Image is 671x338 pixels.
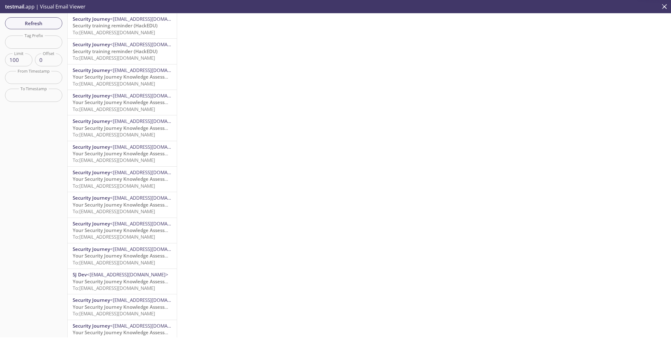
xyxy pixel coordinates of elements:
span: Security Journey [73,297,110,303]
div: Security Journey<[EMAIL_ADDRESS][DOMAIN_NAME]>Your Security Journey Knowledge Assessment is Waiti... [68,192,177,217]
span: Your Security Journey Knowledge Assessment is Waiting [73,176,200,182]
span: To: [EMAIL_ADDRESS][DOMAIN_NAME] [73,55,155,61]
span: To: [EMAIL_ADDRESS][DOMAIN_NAME] [73,80,155,87]
span: Security training reminder (HackEDU) [73,48,158,54]
span: Security Journey [73,246,110,252]
span: Refresh [10,19,57,27]
span: Security Journey [73,41,110,47]
span: Security Journey [73,195,110,201]
span: <[EMAIL_ADDRESS][DOMAIN_NAME]> [110,16,192,22]
span: Your Security Journey Knowledge Assessment is Waiting [73,252,200,259]
span: To: [EMAIL_ADDRESS][DOMAIN_NAME] [73,106,155,112]
span: <[EMAIL_ADDRESS][DOMAIN_NAME]> [110,144,192,150]
span: Your Security Journey Knowledge Assessment is Waiting [73,304,200,310]
span: To: [EMAIL_ADDRESS][DOMAIN_NAME] [73,157,155,163]
div: Security Journey<[EMAIL_ADDRESS][DOMAIN_NAME]>Your Security Journey Knowledge Assessment is Waiti... [68,294,177,319]
button: Refresh [5,17,62,29]
div: Security Journey<[EMAIL_ADDRESS][DOMAIN_NAME]>Your Security Journey Knowledge Assessment is Waiti... [68,243,177,269]
span: Your Security Journey Knowledge Assessment is Waiting [73,227,200,233]
div: Security Journey<[EMAIL_ADDRESS][DOMAIN_NAME]>Security training reminder (HackEDU)To:[EMAIL_ADDRE... [68,39,177,64]
span: Security Journey [73,92,110,99]
div: Security Journey<[EMAIL_ADDRESS][DOMAIN_NAME]>Your Security Journey Knowledge Assessment is Waiti... [68,167,177,192]
span: To: [EMAIL_ADDRESS][DOMAIN_NAME] [73,29,155,36]
span: To: [EMAIL_ADDRESS][DOMAIN_NAME] [73,131,155,138]
div: Security Journey<[EMAIL_ADDRESS][DOMAIN_NAME]>Your Security Journey Knowledge Assessment is Waiti... [68,90,177,115]
span: Your Security Journey Knowledge Assessment is Waiting [73,99,200,105]
div: Security Journey<[EMAIL_ADDRESS][DOMAIN_NAME]>Your Security Journey Knowledge Assessment is Waiti... [68,141,177,166]
span: Security training reminder (HackEDU) [73,22,158,29]
span: Your Security Journey Knowledge Assessment is Waiting [73,202,200,208]
div: Security Journey<[EMAIL_ADDRESS][DOMAIN_NAME]>Your Security Journey Knowledge Assessment is Waiti... [68,218,177,243]
span: <[EMAIL_ADDRESS][DOMAIN_NAME]> [110,323,192,329]
span: <[EMAIL_ADDRESS][DOMAIN_NAME]> [110,118,192,124]
span: Security Journey [73,67,110,73]
span: To: [EMAIL_ADDRESS][DOMAIN_NAME] [73,285,155,291]
span: <[EMAIL_ADDRESS][DOMAIN_NAME]> [110,220,192,227]
span: <[EMAIL_ADDRESS][DOMAIN_NAME]> [110,246,192,252]
span: To: [EMAIL_ADDRESS][DOMAIN_NAME] [73,310,155,317]
span: Your Security Journey Knowledge Assessment is Waiting [73,125,200,131]
span: <[EMAIL_ADDRESS][DOMAIN_NAME]> [110,297,192,303]
div: SJ Dev<[EMAIL_ADDRESS][DOMAIN_NAME]>Your Security Journey Knowledge Assessment is WaitingTo:[EMAI... [68,269,177,294]
span: Your Security Journey Knowledge Assessment is Waiting [73,329,200,335]
span: <[EMAIL_ADDRESS][DOMAIN_NAME]> [87,271,168,278]
span: To: [EMAIL_ADDRESS][DOMAIN_NAME] [73,259,155,266]
span: Security Journey [73,16,110,22]
div: Security Journey<[EMAIL_ADDRESS][DOMAIN_NAME]>Your Security Journey Knowledge Assessment is Waiti... [68,64,177,90]
span: Security Journey [73,169,110,175]
span: <[EMAIL_ADDRESS][DOMAIN_NAME]> [110,169,192,175]
span: To: [EMAIL_ADDRESS][DOMAIN_NAME] [73,234,155,240]
span: <[EMAIL_ADDRESS][DOMAIN_NAME]> [110,195,192,201]
span: <[EMAIL_ADDRESS][DOMAIN_NAME]> [110,67,192,73]
span: To: [EMAIL_ADDRESS][DOMAIN_NAME] [73,183,155,189]
span: SJ Dev [73,271,87,278]
div: Security Journey<[EMAIL_ADDRESS][DOMAIN_NAME]>Security training reminder (HackEDU)To:[EMAIL_ADDRE... [68,13,177,38]
span: testmail [5,3,24,10]
span: Your Security Journey Knowledge Assessment is Waiting [73,278,200,285]
span: <[EMAIL_ADDRESS][DOMAIN_NAME]> [110,92,192,99]
span: Your Security Journey Knowledge Assessment is Waiting [73,74,200,80]
span: Security Journey [73,144,110,150]
span: <[EMAIL_ADDRESS][DOMAIN_NAME]> [110,41,192,47]
span: To: [EMAIL_ADDRESS][DOMAIN_NAME] [73,208,155,214]
span: Security Journey [73,220,110,227]
span: Security Journey [73,323,110,329]
span: Your Security Journey Knowledge Assessment is Waiting [73,150,200,157]
div: Security Journey<[EMAIL_ADDRESS][DOMAIN_NAME]>Your Security Journey Knowledge Assessment is Waiti... [68,115,177,141]
span: Security Journey [73,118,110,124]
